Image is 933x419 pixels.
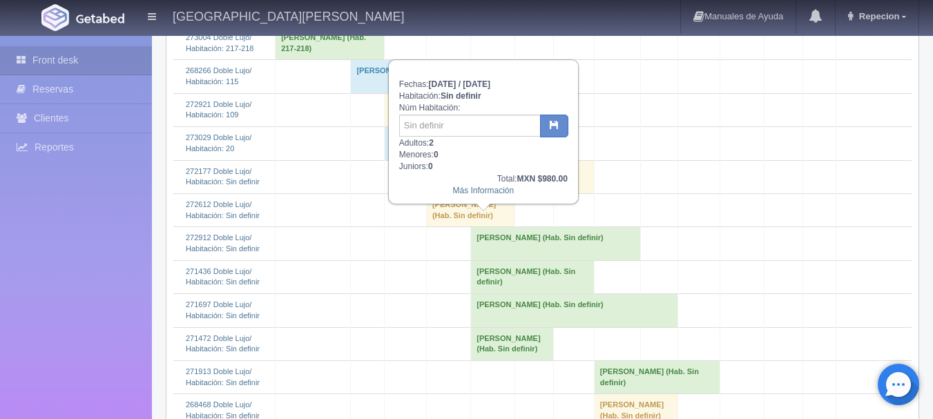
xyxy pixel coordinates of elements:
[186,334,260,353] a: 271472 Doble Lujo/Habitación: Sin definir
[41,4,69,31] img: Getabed
[517,174,567,184] b: MXN $980.00
[76,13,124,23] img: Getabed
[186,367,260,387] a: 271913 Doble Lujo/Habitación: Sin definir
[429,138,434,148] b: 2
[351,60,553,93] td: [PERSON_NAME] (Hab. 115)
[173,7,404,24] h4: [GEOGRAPHIC_DATA][PERSON_NAME]
[452,186,514,195] a: Más Información
[186,300,260,320] a: 271697 Doble Lujo/Habitación: Sin definir
[471,294,678,327] td: [PERSON_NAME] (Hab. Sin definir)
[276,26,385,59] td: [PERSON_NAME] (Hab. 217-218)
[385,93,471,126] td: [PERSON_NAME] (Hab. 109)
[186,133,251,153] a: 273029 Doble Lujo/Habitación: 20
[434,150,439,159] b: 0
[428,162,433,171] b: 0
[186,167,260,186] a: 272177 Doble Lujo/Habitación: Sin definir
[385,127,471,160] td: [PERSON_NAME] (Hab. 20)
[471,260,595,293] td: [PERSON_NAME] (Hab. Sin definir)
[186,100,251,119] a: 272921 Doble Lujo/Habitación: 109
[471,227,641,260] td: [PERSON_NAME] (Hab. Sin definir)
[399,115,541,137] input: Sin definir
[429,79,491,89] b: [DATE] / [DATE]
[186,66,251,86] a: 268266 Doble Lujo/Habitación: 115
[186,33,253,52] a: 273004 Doble Lujo/Habitación: 217-218
[471,327,554,360] td: [PERSON_NAME] (Hab. Sin definir)
[399,173,568,185] div: Total:
[389,61,577,203] div: Fechas: Habitación: Núm Habitación: Adultos: Menores: Juniors:
[594,361,720,394] td: [PERSON_NAME] (Hab. Sin definir)
[856,11,900,21] span: Repecion
[186,267,260,286] a: 271436 Doble Lujo/Habitación: Sin definir
[426,193,514,226] td: [PERSON_NAME] (Hab. Sin definir)
[186,233,260,253] a: 272912 Doble Lujo/Habitación: Sin definir
[441,91,481,101] b: Sin definir
[186,200,260,220] a: 272612 Doble Lujo/Habitación: Sin definir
